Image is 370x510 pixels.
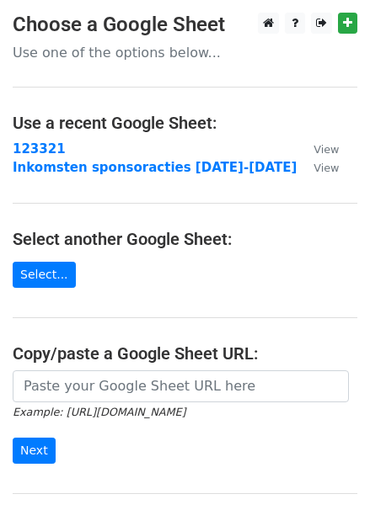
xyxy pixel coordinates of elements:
h3: Choose a Google Sheet [13,13,357,37]
small: Example: [URL][DOMAIN_NAME] [13,406,185,418]
a: Select... [13,262,76,288]
a: View [297,141,339,157]
h4: Copy/paste a Google Sheet URL: [13,343,357,364]
h4: Select another Google Sheet: [13,229,357,249]
p: Use one of the options below... [13,44,357,61]
input: Paste your Google Sheet URL here [13,370,349,402]
a: View [297,160,339,175]
small: View [314,162,339,174]
h4: Use a recent Google Sheet: [13,113,357,133]
small: View [314,143,339,156]
input: Next [13,438,56,464]
a: 123321 [13,141,66,157]
a: Inkomsten sponsoracties [DATE]-[DATE] [13,160,297,175]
